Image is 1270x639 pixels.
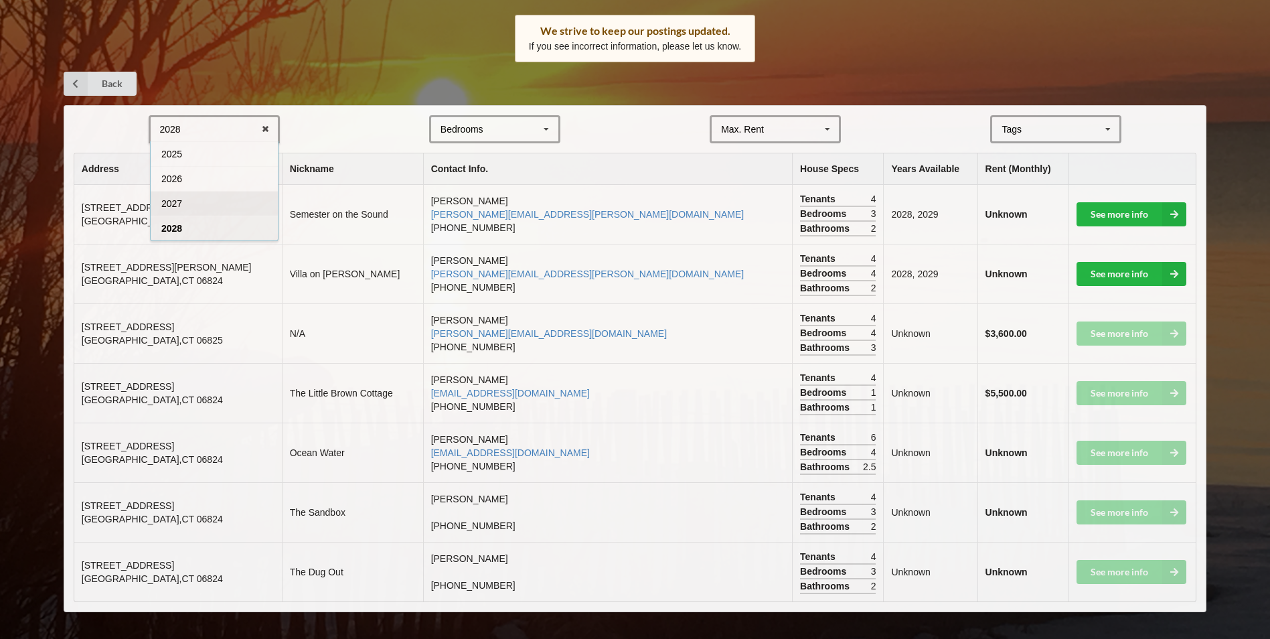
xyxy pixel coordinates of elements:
td: [PERSON_NAME] [PHONE_NUMBER] [423,482,792,542]
b: $5,500.00 [985,388,1027,399]
b: Unknown [985,507,1028,518]
span: 4 [871,490,876,504]
span: Tenants [800,371,839,384]
span: [GEOGRAPHIC_DATA] , CT 06824 [82,514,223,524]
span: Bedrooms [800,267,850,280]
span: 2 [871,520,876,533]
span: 4 [871,326,876,340]
span: [GEOGRAPHIC_DATA] , CT 06824 [82,454,223,465]
span: 4 [871,192,876,206]
span: [GEOGRAPHIC_DATA] , CT 06824 [82,395,223,405]
span: [STREET_ADDRESS] [82,381,174,392]
td: Unknown [883,482,977,542]
td: 2028, 2029 [883,185,977,244]
span: Bathrooms [800,281,853,295]
a: [EMAIL_ADDRESS][DOMAIN_NAME] [431,388,590,399]
span: 1 [871,401,876,414]
td: N/A [282,303,423,363]
span: [STREET_ADDRESS][PERSON_NAME] [82,262,252,273]
span: Bathrooms [800,579,853,593]
th: Contact Info. [423,153,792,185]
b: Unknown [985,209,1028,220]
span: [STREET_ADDRESS] [82,322,174,332]
span: 4 [871,371,876,384]
span: 3 [871,341,876,354]
span: 2 [871,222,876,235]
span: Tenants [800,490,839,504]
td: The Sandbox [282,482,423,542]
span: Bathrooms [800,460,853,474]
span: [STREET_ADDRESS][PERSON_NAME] [82,202,252,213]
b: Unknown [985,447,1028,458]
td: [PERSON_NAME] [PHONE_NUMBER] [423,423,792,482]
td: [PERSON_NAME] [PHONE_NUMBER] [423,185,792,244]
span: Tenants [800,252,839,265]
span: [GEOGRAPHIC_DATA] , CT 06824 [82,216,223,226]
span: Bathrooms [800,222,853,235]
span: Bathrooms [800,401,853,414]
td: Unknown [883,363,977,423]
span: Bedrooms [800,386,850,399]
span: Tenants [800,550,839,563]
td: [PERSON_NAME] [PHONE_NUMBER] [423,244,792,303]
b: $3,600.00 [985,328,1027,339]
th: Nickname [282,153,423,185]
td: The Little Brown Cottage [282,363,423,423]
td: Unknown [883,303,977,363]
span: 2025 [161,149,182,159]
a: See more info [1077,202,1186,226]
div: We strive to keep our postings updated. [529,24,742,38]
a: [PERSON_NAME][EMAIL_ADDRESS][DOMAIN_NAME] [431,328,667,339]
td: [PERSON_NAME] [PHONE_NUMBER] [423,542,792,601]
a: See more info [1077,262,1186,286]
a: Back [64,72,137,96]
td: [PERSON_NAME] [PHONE_NUMBER] [423,303,792,363]
td: [PERSON_NAME] [PHONE_NUMBER] [423,363,792,423]
span: 2027 [161,198,182,209]
span: Bathrooms [800,341,853,354]
td: Ocean Water [282,423,423,482]
span: Bedrooms [800,445,850,459]
span: 2 [871,579,876,593]
span: 4 [871,267,876,280]
span: [STREET_ADDRESS] [82,560,174,571]
span: Tenants [800,192,839,206]
span: 3 [871,565,876,578]
span: 2026 [161,173,182,184]
b: Unknown [985,567,1028,577]
span: [STREET_ADDRESS] [82,441,174,451]
span: 2028 [161,223,182,234]
a: [EMAIL_ADDRESS][DOMAIN_NAME] [431,447,590,458]
th: Address [74,153,282,185]
span: 4 [871,550,876,563]
span: 4 [871,252,876,265]
th: Years Available [883,153,977,185]
span: Tenants [800,431,839,444]
div: Bedrooms [441,125,483,134]
td: Villa on [PERSON_NAME] [282,244,423,303]
span: 4 [871,445,876,459]
span: Tenants [800,311,839,325]
td: Unknown [883,542,977,601]
th: Rent (Monthly) [977,153,1068,185]
div: Max. Rent [721,125,764,134]
a: [PERSON_NAME][EMAIL_ADDRESS][PERSON_NAME][DOMAIN_NAME] [431,209,744,220]
span: 3 [871,505,876,518]
span: [GEOGRAPHIC_DATA] , CT 06824 [82,573,223,584]
p: If you see incorrect information, please let us know. [529,40,742,53]
span: 2.5 [863,460,876,474]
span: 4 [871,311,876,325]
span: [GEOGRAPHIC_DATA] , CT 06824 [82,275,223,286]
span: Bedrooms [800,505,850,518]
span: [STREET_ADDRESS] [82,500,174,511]
td: The Dug Out [282,542,423,601]
td: Unknown [883,423,977,482]
span: Bedrooms [800,326,850,340]
span: Bedrooms [800,207,850,220]
div: Tags [998,122,1041,137]
span: Bathrooms [800,520,853,533]
td: 2028, 2029 [883,244,977,303]
span: Bedrooms [800,565,850,578]
div: 2028 [160,125,181,134]
span: 6 [871,431,876,444]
